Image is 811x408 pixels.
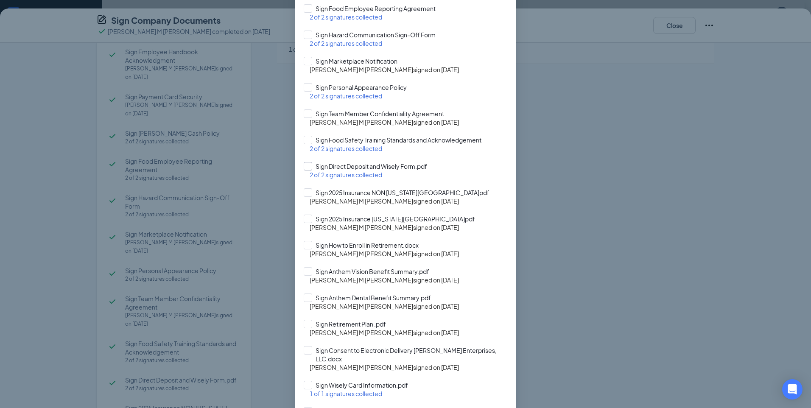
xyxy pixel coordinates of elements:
[310,145,382,152] span: 2 of 2 signatures collected
[310,249,507,258] div: [PERSON_NAME] M [PERSON_NAME] signed on [DATE]
[310,390,382,397] span: 1 of 1 signatures collected
[310,92,382,100] span: 2 of 2 signatures collected
[310,276,507,284] div: [PERSON_NAME] M [PERSON_NAME] signed on [DATE]
[310,65,507,74] div: [PERSON_NAME] M [PERSON_NAME] signed on [DATE]
[310,13,382,21] span: 2 of 2 signatures collected
[310,118,507,126] div: [PERSON_NAME] M [PERSON_NAME] signed on [DATE]
[310,39,382,47] span: 2 of 2 signatures collected
[310,197,507,205] div: [PERSON_NAME] M [PERSON_NAME] signed on [DATE]
[782,379,803,400] div: Open Intercom Messenger
[310,223,507,232] div: [PERSON_NAME] M [PERSON_NAME] signed on [DATE]
[310,363,507,372] div: [PERSON_NAME] M [PERSON_NAME] signed on [DATE]
[310,328,507,337] div: [PERSON_NAME] M [PERSON_NAME] signed on [DATE]
[310,302,507,310] div: [PERSON_NAME] M [PERSON_NAME] signed on [DATE]
[310,171,382,179] span: 2 of 2 signatures collected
